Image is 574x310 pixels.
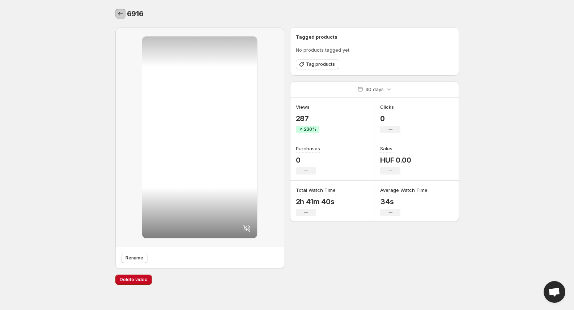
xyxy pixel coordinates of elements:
[296,103,310,111] h3: Views
[296,145,320,152] h3: Purchases
[296,186,336,194] h3: Total Watch Time
[544,281,565,303] div: Open chat
[306,61,335,67] span: Tag products
[127,9,144,18] span: 6916
[296,114,319,123] p: 287
[121,253,148,263] button: Rename
[365,86,384,93] p: 30 days
[296,59,339,69] button: Tag products
[115,9,126,19] button: Settings
[380,114,400,123] p: 0
[296,197,336,206] p: 2h 41m 40s
[380,156,411,164] p: HUF 0.00
[304,126,316,132] span: 230%
[380,197,428,206] p: 34s
[120,277,148,283] span: Delete video
[296,46,453,53] p: No products tagged yet.
[380,186,428,194] h3: Average Watch Time
[380,145,392,152] h3: Sales
[115,275,152,285] button: Delete video
[296,33,453,40] h6: Tagged products
[126,255,143,261] span: Rename
[380,103,394,111] h3: Clicks
[296,156,320,164] p: 0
